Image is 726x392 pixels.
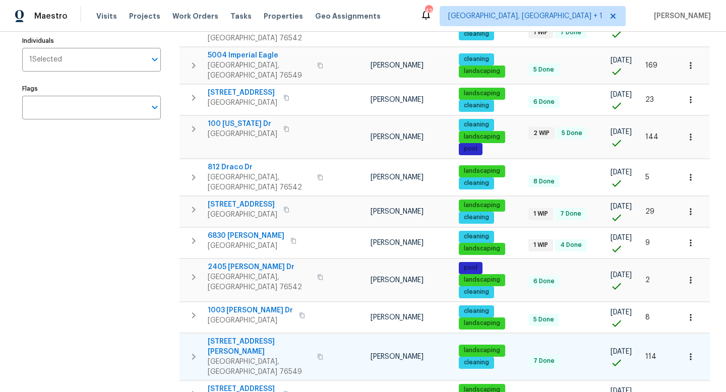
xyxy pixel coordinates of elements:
[371,25,423,32] span: [PERSON_NAME]
[645,96,654,103] span: 23
[611,309,632,316] span: [DATE]
[460,244,504,253] span: landscaping
[148,52,162,67] button: Open
[460,167,504,175] span: landscaping
[529,277,559,286] span: 6 Done
[645,62,657,69] span: 169
[29,55,62,64] span: 1 Selected
[529,66,558,74] span: 5 Done
[208,119,277,129] span: 100 [US_STATE] Dr
[371,353,423,360] span: [PERSON_NAME]
[460,319,504,328] span: landscaping
[129,11,160,21] span: Projects
[556,210,585,218] span: 7 Done
[371,134,423,141] span: [PERSON_NAME]
[611,128,632,136] span: [DATE]
[556,241,586,249] span: 4 Done
[460,133,504,141] span: landscaping
[460,213,493,222] span: cleaning
[556,28,585,37] span: 7 Done
[645,134,658,141] span: 144
[460,201,504,210] span: landscaping
[96,11,117,21] span: Visits
[558,129,586,138] span: 5 Done
[22,38,161,44] label: Individuals
[208,357,311,377] span: [GEOGRAPHIC_DATA], [GEOGRAPHIC_DATA] 76549
[208,272,311,292] span: [GEOGRAPHIC_DATA], [GEOGRAPHIC_DATA] 76542
[371,96,423,103] span: [PERSON_NAME]
[230,13,252,20] span: Tasks
[208,337,311,357] span: [STREET_ADDRESS][PERSON_NAME]
[460,89,504,98] span: landscaping
[208,315,293,325] span: [GEOGRAPHIC_DATA]
[208,162,311,172] span: 812 Draco Dr
[645,353,656,360] span: 114
[529,28,552,37] span: 1 WIP
[529,98,559,106] span: 6 Done
[611,203,632,210] span: [DATE]
[611,234,632,241] span: [DATE]
[148,100,162,114] button: Open
[460,264,481,272] span: pool
[529,357,559,365] span: 7 Done
[460,288,493,296] span: cleaning
[529,241,552,249] span: 1 WIP
[208,172,311,192] span: [GEOGRAPHIC_DATA], [GEOGRAPHIC_DATA] 76542
[460,346,504,355] span: landscaping
[460,30,493,38] span: cleaning
[460,67,504,76] span: landscaping
[460,232,493,241] span: cleaning
[208,23,311,43] span: [GEOGRAPHIC_DATA], [GEOGRAPHIC_DATA] 76542
[460,276,504,284] span: landscaping
[371,208,423,215] span: [PERSON_NAME]
[208,200,277,210] span: [STREET_ADDRESS]
[34,11,68,21] span: Maestro
[645,25,654,32] span: 72
[371,314,423,321] span: [PERSON_NAME]
[645,208,654,215] span: 29
[208,241,284,251] span: [GEOGRAPHIC_DATA]
[371,174,423,181] span: [PERSON_NAME]
[529,315,558,324] span: 5 Done
[371,239,423,246] span: [PERSON_NAME]
[208,305,293,315] span: 1003 [PERSON_NAME] Dr
[529,129,554,138] span: 2 WIP
[650,11,711,21] span: [PERSON_NAME]
[460,145,481,153] span: pool
[460,55,493,63] span: cleaning
[645,314,650,321] span: 8
[611,348,632,355] span: [DATE]
[460,179,493,187] span: cleaning
[208,60,311,81] span: [GEOGRAPHIC_DATA], [GEOGRAPHIC_DATA] 76549
[460,120,493,129] span: cleaning
[645,239,650,246] span: 9
[371,62,423,69] span: [PERSON_NAME]
[529,210,552,218] span: 1 WIP
[315,11,381,21] span: Geo Assignments
[208,231,284,241] span: 6830 [PERSON_NAME]
[460,358,493,367] span: cleaning
[448,11,602,21] span: [GEOGRAPHIC_DATA], [GEOGRAPHIC_DATA] + 1
[611,272,632,279] span: [DATE]
[611,57,632,64] span: [DATE]
[208,129,277,139] span: [GEOGRAPHIC_DATA]
[208,262,311,272] span: 2405 [PERSON_NAME] Dr
[460,101,493,110] span: cleaning
[645,277,650,284] span: 2
[645,174,649,181] span: 5
[208,88,277,98] span: [STREET_ADDRESS]
[172,11,218,21] span: Work Orders
[208,50,311,60] span: 5004 Imperial Eagle
[425,6,432,16] div: 42
[371,277,423,284] span: [PERSON_NAME]
[208,210,277,220] span: [GEOGRAPHIC_DATA]
[22,86,161,92] label: Flags
[611,169,632,176] span: [DATE]
[208,98,277,108] span: [GEOGRAPHIC_DATA]
[611,91,632,98] span: [DATE]
[264,11,303,21] span: Properties
[529,177,559,186] span: 8 Done
[460,307,493,315] span: cleaning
